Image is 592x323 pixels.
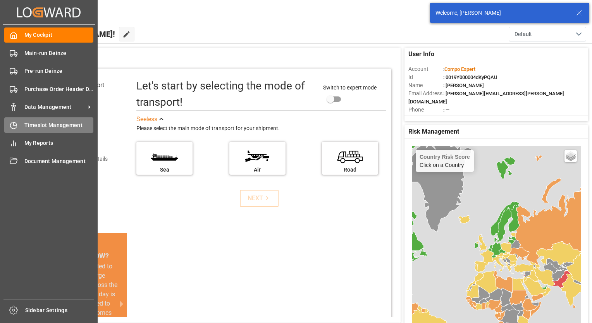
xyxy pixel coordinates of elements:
[408,106,443,114] span: Phone
[443,107,449,113] span: : —
[233,166,282,174] div: Air
[24,121,94,129] span: Timeslot Management
[24,49,94,57] span: Main-run Deinze
[4,27,93,43] a: My Cockpit
[326,166,374,174] div: Road
[24,139,94,147] span: My Reports
[408,91,564,105] span: : [PERSON_NAME][EMAIL_ADDRESS][PERSON_NAME][DOMAIN_NAME]
[408,89,443,98] span: Email Address
[564,150,577,162] a: Layers
[444,66,475,72] span: Compo Expert
[443,66,475,72] span: :
[136,124,386,133] div: Please select the main mode of transport for your shipment.
[420,154,470,168] div: Click on a Country
[24,103,86,111] span: Data Management
[408,50,434,59] span: User Info
[443,115,463,121] span: : Shipper
[420,154,470,160] h4: Country Risk Score
[136,78,315,110] div: Let's start by selecting the mode of transport!
[408,73,443,81] span: Id
[240,190,279,207] button: NEXT
[248,194,271,203] div: NEXT
[323,84,377,91] span: Switch to expert mode
[24,67,94,75] span: Pre-run Deinze
[24,157,94,165] span: Document Management
[24,85,94,93] span: Purchase Order Header Deinze
[140,166,189,174] div: Sea
[408,114,443,122] span: Account Type
[435,9,569,17] div: Welcome, [PERSON_NAME]
[4,117,93,132] a: Timeslot Management
[4,64,93,79] a: Pre-run Deinze
[443,82,484,88] span: : [PERSON_NAME]
[509,27,586,41] button: open menu
[25,306,95,314] span: Sidebar Settings
[408,65,443,73] span: Account
[408,81,443,89] span: Name
[32,27,115,41] span: Hello [PERSON_NAME]!
[4,45,93,60] a: Main-run Deinze
[515,30,532,38] span: Default
[24,31,94,39] span: My Cockpit
[136,115,157,124] div: See less
[408,127,459,136] span: Risk Management
[443,74,497,80] span: : 0019Y000004dKyPQAU
[4,81,93,96] a: Purchase Order Header Deinze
